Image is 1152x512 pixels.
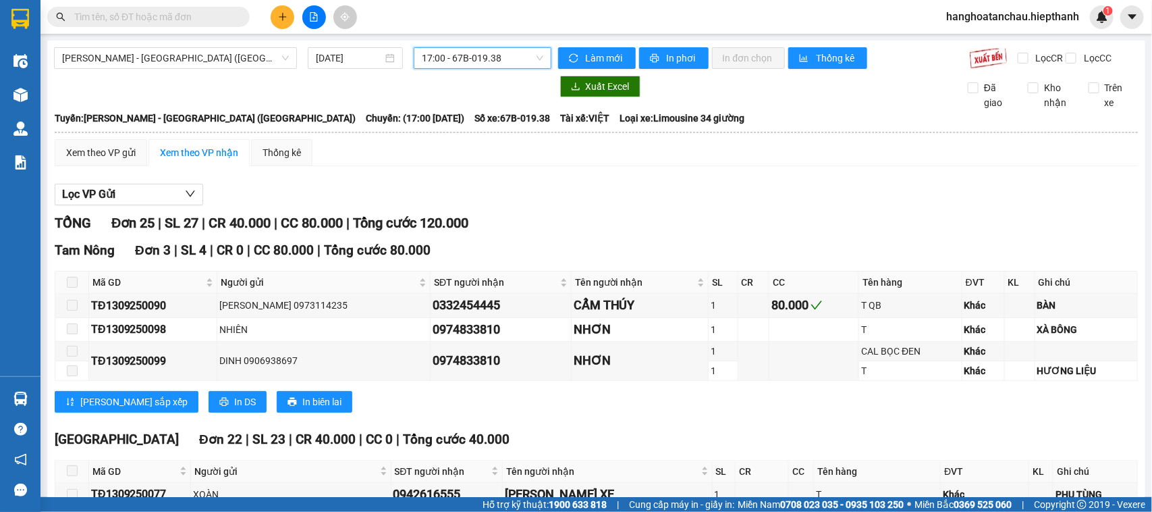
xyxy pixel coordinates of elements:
[569,53,580,64] span: sync
[209,391,267,413] button: printerIn DS
[979,80,1018,110] span: Đã giao
[431,342,572,381] td: 0974833810
[964,298,1002,313] div: Khác
[1103,6,1113,16] sup: 1
[13,88,28,102] img: warehouse-icon
[713,461,736,483] th: SL
[346,215,350,231] span: |
[711,298,735,313] div: 1
[202,215,205,231] span: |
[254,242,314,258] span: CC 80.000
[715,487,733,502] div: 1
[89,294,217,317] td: TĐ1309250090
[434,275,557,290] span: SĐT người nhận
[736,461,789,483] th: CR
[296,432,356,447] span: CR 40.000
[91,321,215,338] div: TĐ1309250098
[340,12,350,22] span: aim
[271,5,294,29] button: plus
[289,432,292,447] span: |
[13,122,28,136] img: warehouse-icon
[1053,461,1138,483] th: Ghi chú
[861,322,960,337] div: T
[13,392,28,406] img: warehouse-icon
[1031,51,1066,66] span: Lọc CR
[181,242,207,258] span: SL 4
[1005,272,1035,294] th: KL
[194,464,377,479] span: Người gửi
[234,394,256,409] span: In DS
[14,484,27,496] span: message
[1037,363,1135,378] div: HƯƠNG LIỆU
[393,485,501,504] div: 0942616555
[780,499,904,510] strong: 0708 023 035 - 0935 103 250
[217,242,244,258] span: CR 0
[629,497,734,512] span: Cung cấp máy in - giấy in:
[1022,497,1024,512] span: |
[935,8,1090,25] span: hanghoatanchau.hiepthanh
[422,48,543,68] span: 17:00 - 67B-019.38
[366,111,464,126] span: Chuyến: (17:00 [DATE])
[1037,298,1135,313] div: BÀN
[359,432,362,447] span: |
[324,242,431,258] span: Tổng cước 80.000
[92,464,177,479] span: Mã GD
[174,242,177,258] span: |
[711,344,735,359] div: 1
[1120,5,1144,29] button: caret-down
[1055,487,1135,502] div: PHỤ TÙNG
[433,320,569,339] div: 0974833810
[789,461,814,483] th: CC
[160,145,238,160] div: Xem theo VP nhận
[771,296,856,315] div: 80.000
[571,82,580,93] span: download
[586,79,630,94] span: Xuất Excel
[954,499,1012,510] strong: 0369 525 060
[1099,80,1139,110] span: Trên xe
[193,487,389,502] div: XOÀN
[287,397,297,408] span: printer
[56,12,65,22] span: search
[62,186,115,203] span: Lọc VP Gửi
[199,432,242,447] span: Đơn 22
[91,353,215,369] div: TĐ1309250099
[309,12,319,22] span: file-add
[1035,272,1138,294] th: Ghi chú
[55,242,115,258] span: Tam Nông
[962,272,1005,294] th: ĐVT
[738,497,904,512] span: Miền Nam
[219,298,428,313] div: [PERSON_NAME] 0973114235
[769,272,859,294] th: CC
[91,297,215,314] div: TĐ1309250090
[431,318,572,342] td: 0974833810
[586,51,625,66] span: Làm mới
[55,184,203,205] button: Lọc VP Gửi
[135,242,171,258] span: Đơn 3
[914,497,1012,512] span: Miền Bắc
[80,394,188,409] span: [PERSON_NAME] sắp xếp
[639,47,709,69] button: printerIn phơi
[503,483,713,507] td: HÙNG DÁN XE
[964,344,1002,359] div: Khác
[560,111,609,126] span: Tài xế: VIỆT
[333,5,357,29] button: aim
[560,76,640,97] button: downloadXuất Excel
[558,47,636,69] button: syncLàm mới
[574,351,707,370] div: NHƠN
[14,453,27,466] span: notification
[1029,461,1053,483] th: KL
[506,464,698,479] span: Tên người nhận
[712,47,786,69] button: In đơn chọn
[210,242,213,258] span: |
[403,432,510,447] span: Tổng cước 40.000
[65,397,75,408] span: sort-ascending
[1126,11,1139,23] span: caret-down
[941,461,1029,483] th: ĐVT
[1039,80,1078,110] span: Kho nhận
[219,353,428,368] div: DINH 0906938697
[667,51,698,66] span: In phơi
[861,298,960,313] div: T QB
[219,397,229,408] span: printer
[814,461,941,483] th: Tên hàng
[969,47,1008,69] img: 9k=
